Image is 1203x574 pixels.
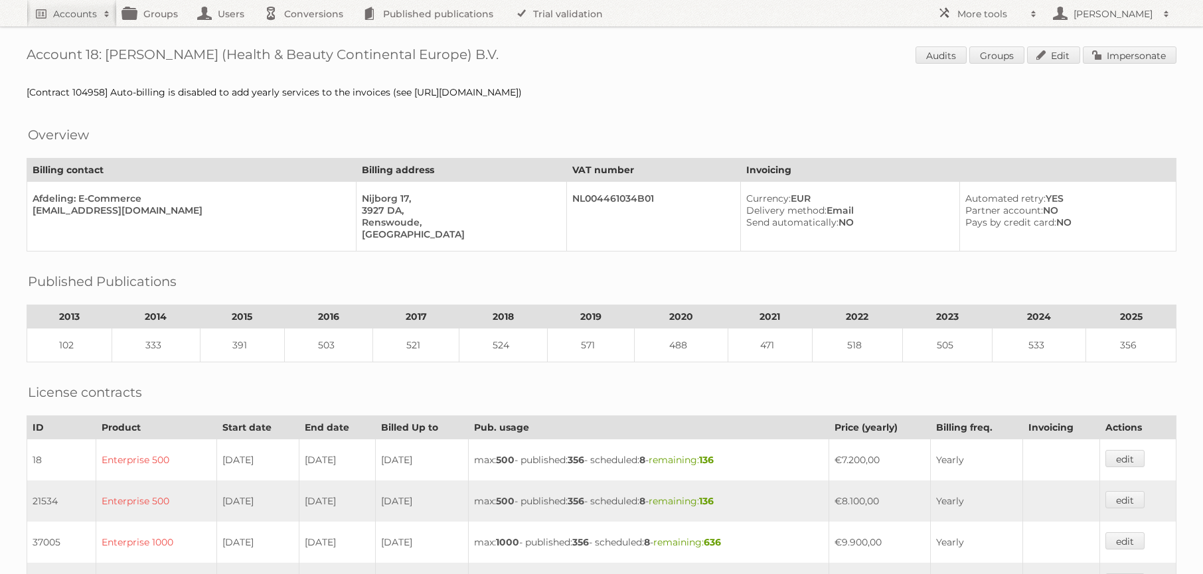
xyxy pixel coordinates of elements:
th: Billing freq. [930,416,1022,439]
td: Yearly [930,480,1022,522]
td: 488 [634,328,728,362]
div: Email [746,204,949,216]
td: max: - published: - scheduled: - [469,522,829,563]
td: Enterprise 500 [96,480,216,522]
th: Billing address [356,159,567,182]
strong: 356 [568,454,584,466]
div: NO [746,216,949,228]
td: 102 [27,328,112,362]
div: NO [965,216,1165,228]
th: 2022 [813,305,903,328]
th: Actions [1100,416,1176,439]
span: Delivery method: [746,204,827,216]
div: Nijborg 17, [362,192,556,204]
h2: More tools [957,7,1024,21]
div: Afdeling: E-Commerce [33,192,345,204]
div: 3927 DA, [362,204,556,216]
th: Invoicing [1023,416,1100,439]
th: Pub. usage [469,416,829,439]
td: 503 [285,328,373,362]
strong: 8 [644,536,650,548]
strong: 136 [699,454,714,466]
td: €9.900,00 [829,522,930,563]
th: End date [299,416,375,439]
th: 2019 [548,305,634,328]
span: Partner account: [965,204,1043,216]
th: ID [27,416,96,439]
td: 571 [548,328,634,362]
div: [EMAIL_ADDRESS][DOMAIN_NAME] [33,204,345,216]
td: 521 [373,328,459,362]
th: 2020 [634,305,728,328]
strong: 500 [496,495,515,507]
td: 518 [813,328,903,362]
th: 2017 [373,305,459,328]
a: Groups [969,46,1024,64]
td: [DATE] [375,439,469,481]
strong: 636 [704,536,721,548]
td: NL004461034B01 [567,182,740,251]
th: Product [96,416,216,439]
h2: Accounts [53,7,97,21]
span: remaining: [649,495,714,507]
td: [DATE] [216,522,299,563]
th: 2021 [728,305,813,328]
td: 37005 [27,522,96,563]
th: 2015 [200,305,285,328]
td: €8.100,00 [829,480,930,522]
td: €7.200,00 [829,439,930,481]
div: Renswoude, [362,216,556,228]
a: Edit [1027,46,1080,64]
div: [Contract 104958] Auto-billing is disabled to add yearly services to the invoices (see [URL][DOMA... [27,86,1176,98]
h1: Account 18: [PERSON_NAME] (Health & Beauty Continental Europe) B.V. [27,46,1176,66]
strong: 136 [699,495,714,507]
td: 18 [27,439,96,481]
strong: 8 [639,495,645,507]
th: 2016 [285,305,373,328]
td: [DATE] [299,522,375,563]
div: [GEOGRAPHIC_DATA] [362,228,556,240]
a: Audits [916,46,967,64]
td: [DATE] [375,480,469,522]
td: 471 [728,328,813,362]
div: YES [965,192,1165,204]
td: [DATE] [299,439,375,481]
strong: 1000 [496,536,519,548]
td: 505 [902,328,993,362]
h2: Overview [28,125,89,145]
span: remaining: [649,454,714,466]
div: EUR [746,192,949,204]
span: Automated retry: [965,192,1046,204]
td: Enterprise 500 [96,439,216,481]
td: 21534 [27,480,96,522]
td: Enterprise 1000 [96,522,216,563]
th: Billed Up to [375,416,469,439]
span: Currency: [746,192,791,204]
td: [DATE] [216,480,299,522]
td: 333 [112,328,200,362]
a: edit [1105,450,1145,467]
th: Invoicing [740,159,1176,182]
th: VAT number [567,159,740,182]
th: 2023 [902,305,993,328]
th: Start date [216,416,299,439]
h2: License contracts [28,382,142,402]
th: 2014 [112,305,200,328]
a: edit [1105,532,1145,549]
h2: Published Publications [28,271,177,291]
td: [DATE] [216,439,299,481]
th: 2024 [993,305,1086,328]
a: edit [1105,491,1145,508]
th: Price (yearly) [829,416,930,439]
strong: 500 [496,454,515,466]
h2: [PERSON_NAME] [1070,7,1157,21]
span: remaining: [653,536,721,548]
strong: 8 [639,454,645,466]
span: Send automatically: [746,216,839,228]
td: [DATE] [375,522,469,563]
span: Pays by credit card: [965,216,1056,228]
td: 524 [459,328,548,362]
a: Impersonate [1083,46,1176,64]
div: NO [965,204,1165,216]
td: Yearly [930,439,1022,481]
